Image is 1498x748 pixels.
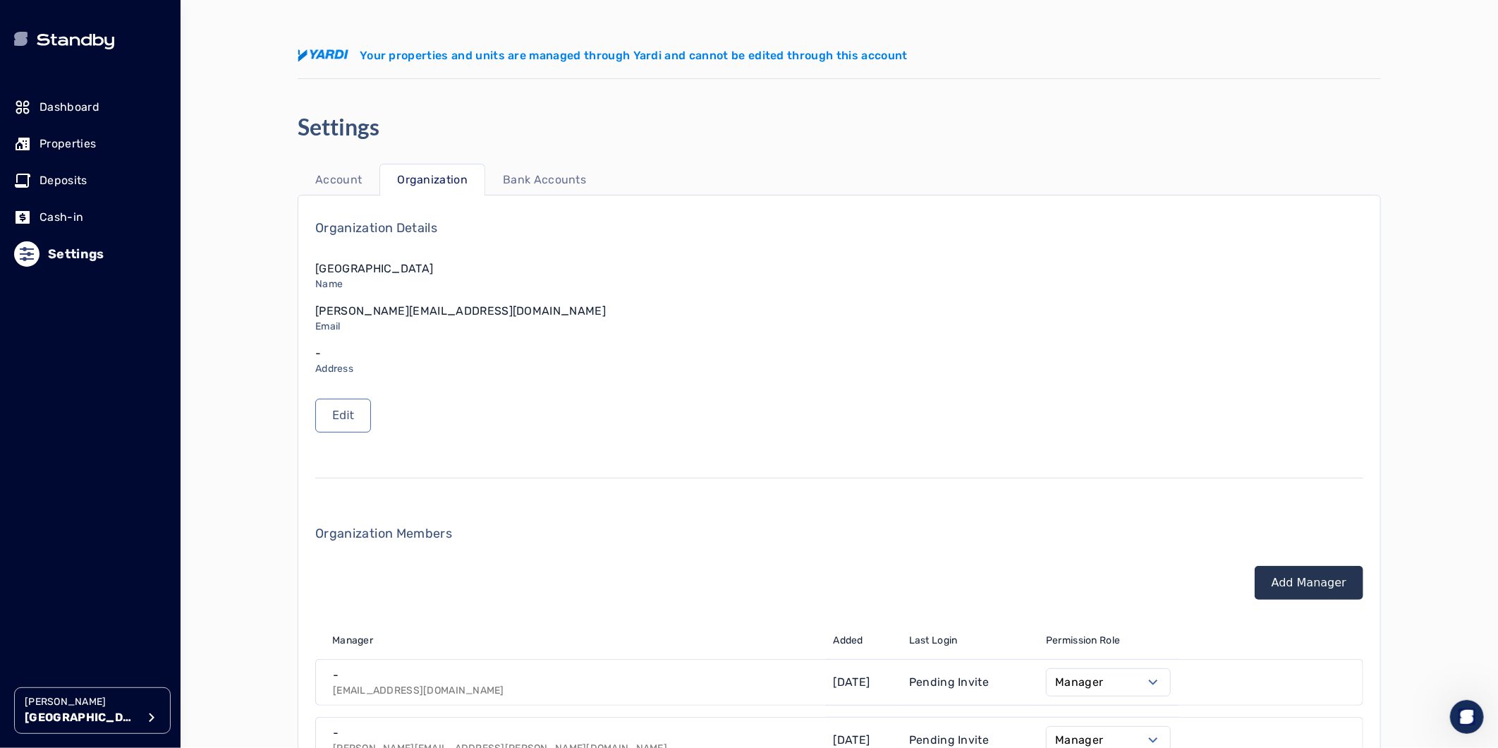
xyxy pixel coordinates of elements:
[485,164,604,195] a: Bank Accounts
[834,634,863,648] span: Added
[315,303,1363,320] p: [PERSON_NAME][EMAIL_ADDRESS][DOMAIN_NAME]
[315,277,1363,291] p: Name
[25,695,138,709] p: [PERSON_NAME]
[834,674,870,691] p: [DATE]
[14,92,166,123] a: Dashboard
[14,165,166,196] a: Deposits
[14,687,171,734] button: [PERSON_NAME][GEOGRAPHIC_DATA]
[360,47,908,64] p: Your properties and units are managed through Yardi and cannot be edited through this account
[503,171,586,188] p: Bank Accounts
[39,135,96,152] p: Properties
[14,239,166,270] a: Settings
[39,209,83,226] p: Cash-in
[1272,574,1346,591] a: Add Manager
[1046,668,1171,696] button: Select open
[315,399,371,433] a: Edit
[14,202,166,233] a: Cash-in
[1046,634,1120,648] span: Permission Role
[315,524,1363,543] p: Organization Members
[315,218,1363,238] p: Organization Details
[25,709,138,726] p: [GEOGRAPHIC_DATA]
[315,171,362,188] p: Account
[332,634,373,648] span: Manager
[315,345,1363,362] p: -
[909,674,989,691] p: Pending Invite
[909,634,958,648] span: Last Login
[315,320,1363,334] p: Email
[48,244,104,264] p: Settings
[298,113,379,141] h4: Settings
[333,684,504,698] p: [EMAIL_ADDRESS][DOMAIN_NAME]
[379,164,485,195] a: Organization
[397,171,468,188] p: Organization
[298,164,379,195] a: Account
[1450,700,1484,734] iframe: Intercom live chat
[315,260,1363,277] p: [GEOGRAPHIC_DATA]
[39,99,99,116] p: Dashboard
[1055,674,1103,691] label: Manager
[1255,566,1363,600] button: Add Manager
[315,362,1363,376] p: Address
[14,128,166,159] a: Properties
[333,725,339,742] p: -
[333,667,339,684] p: -
[39,172,87,189] p: Deposits
[298,49,348,62] img: yardi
